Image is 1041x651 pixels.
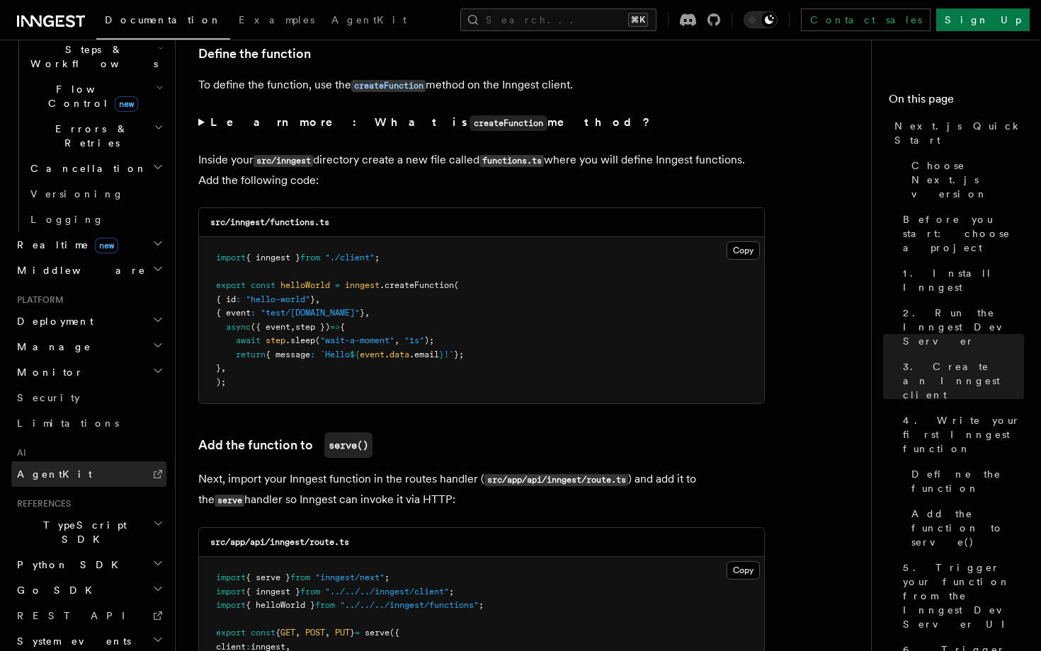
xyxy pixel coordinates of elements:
[903,266,1024,294] span: 1. Install Inngest
[340,600,479,610] span: "../../../inngest/functions"
[198,75,765,96] p: To define the function, use the method on the Inngest client.
[470,115,547,131] code: createFunction
[11,258,166,283] button: Middleware
[11,309,166,334] button: Deployment
[280,628,295,638] span: GET
[479,155,544,167] code: functions.ts
[325,628,330,638] span: ,
[11,11,166,232] div: Inngest Functions
[230,4,323,38] a: Examples
[897,354,1024,408] a: 3. Create an Inngest client
[210,537,349,547] code: src/app/api/inngest/route.ts
[216,308,251,318] span: { event
[897,408,1024,461] a: 4. Write your first Inngest function
[889,113,1024,153] a: Next.js Quick Start
[261,308,360,318] span: "test/[DOMAIN_NAME]"
[911,159,1024,201] span: Choose Next.js version
[216,280,246,290] span: export
[30,188,124,200] span: Versioning
[454,350,464,359] span: };
[11,447,26,459] span: AI
[96,4,230,40] a: Documentation
[25,122,154,150] span: Errors & Retries
[216,294,236,304] span: { id
[25,76,166,116] button: Flow Controlnew
[216,600,246,610] span: import
[310,294,315,304] span: }
[351,80,426,92] code: createFunction
[889,91,1024,113] h4: On this page
[11,340,91,354] span: Manage
[897,260,1024,300] a: 1. Install Inngest
[897,555,1024,637] a: 5. Trigger your function from the Inngest Dev Server UI
[17,610,137,621] span: REST API
[11,359,166,385] button: Monitor
[351,78,426,91] a: createFunction
[449,587,454,597] span: ;
[936,8,1030,31] a: Sign Up
[444,350,454,359] span: !`
[236,294,241,304] span: :
[246,253,300,263] span: { inngest }
[251,322,290,332] span: ({ event
[11,334,166,359] button: Manage
[324,432,372,458] code: serve()
[25,156,166,181] button: Cancellation
[290,322,295,332] span: ,
[239,14,314,25] span: Examples
[226,322,251,332] span: async
[628,13,648,27] kbd: ⌘K
[285,335,315,345] span: .sleep
[897,207,1024,260] a: Before you start: choose a project
[11,232,166,258] button: Realtimenew
[385,350,389,359] span: .
[325,587,449,597] span: "../../../inngest/client"
[906,153,1024,207] a: Choose Next.js version
[266,335,285,345] span: step
[340,322,345,332] span: {
[30,214,104,225] span: Logging
[439,350,444,359] span: }
[25,82,156,110] span: Flow Control
[11,294,64,306] span: Platform
[454,280,459,290] span: (
[17,417,119,429] span: Limitations
[216,572,246,582] span: import
[251,628,275,638] span: const
[375,253,380,263] span: ;
[246,587,300,597] span: { inngest }
[11,603,166,628] a: REST API
[484,474,628,486] code: src/app/api/inngest/route.ts
[355,628,360,638] span: =
[320,350,350,359] span: `Hello
[290,572,310,582] span: from
[25,207,166,232] a: Logging
[365,308,370,318] span: ,
[335,628,350,638] span: PUT
[275,628,280,638] span: {
[17,392,80,403] span: Security
[251,280,275,290] span: const
[315,335,320,345] span: (
[11,518,153,546] span: TypeScript SDK
[11,263,146,277] span: Middleware
[404,335,424,345] span: "1s"
[906,461,1024,501] a: Define the function
[236,335,261,345] span: await
[911,507,1024,549] span: Add the function to serve()
[198,44,311,64] a: Define the function
[25,181,166,207] a: Versioning
[210,217,329,227] code: src/inngest/functions.ts
[300,587,320,597] span: from
[897,300,1024,354] a: 2. Run the Inngest Dev Server
[11,512,166,552] button: TypeScript SDK
[315,572,385,582] span: "inngest/next"
[210,115,653,129] strong: Learn more: What is method?
[198,150,765,190] p: Inside your directory create a new file called where you will define Inngest functions. Add the f...
[911,467,1024,495] span: Define the function
[25,37,166,76] button: Steps & Workflows
[380,280,454,290] span: .createFunction
[350,628,355,638] span: }
[305,628,325,638] span: POST
[424,335,434,345] span: );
